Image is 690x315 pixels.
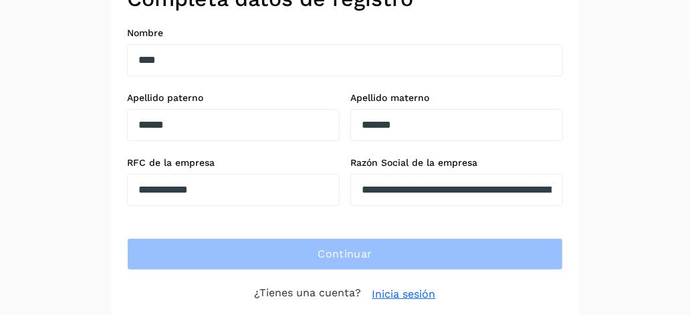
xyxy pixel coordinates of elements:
[127,157,340,169] label: RFC de la empresa
[318,247,372,261] span: Continuar
[350,157,563,169] label: Razón Social de la empresa
[372,286,436,302] a: Inicia sesión
[127,27,563,39] label: Nombre
[127,238,563,270] button: Continuar
[255,286,362,302] p: ¿Tienes una cuenta?
[350,92,563,104] label: Apellido materno
[127,92,340,104] label: Apellido paterno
